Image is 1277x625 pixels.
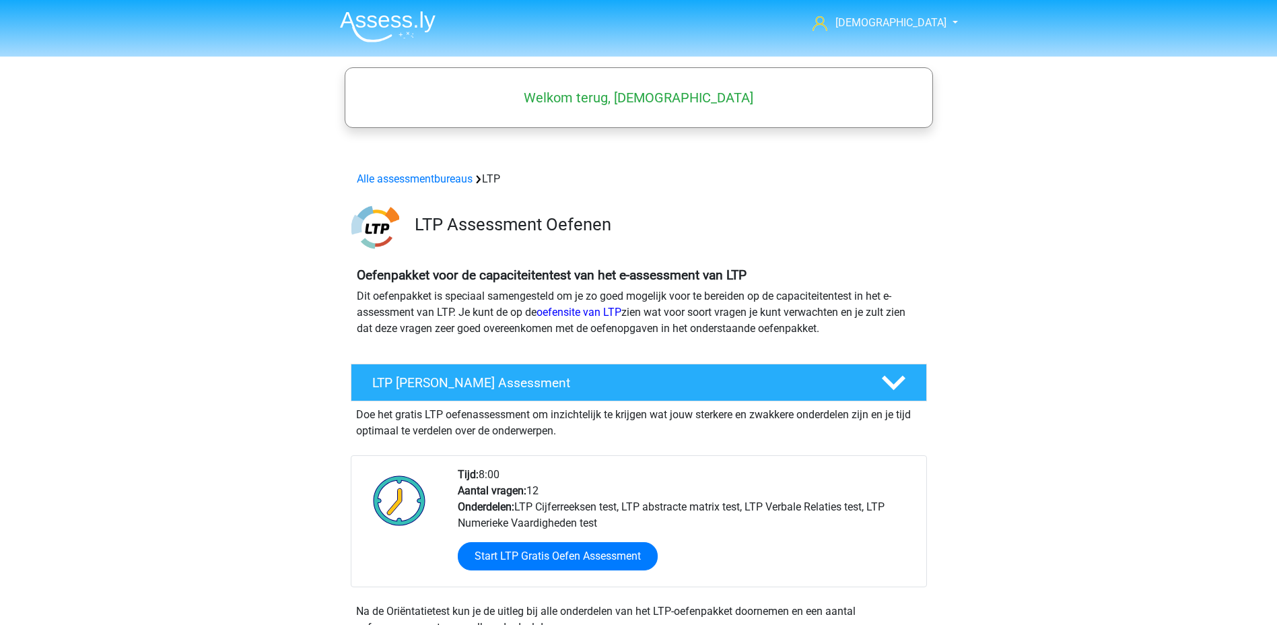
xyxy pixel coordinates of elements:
a: oefensite van LTP [537,306,621,319]
div: LTP [351,171,926,187]
img: Assessly [340,11,436,42]
p: Dit oefenpakket is speciaal samengesteld om je zo goed mogelijk voor te bereiden op de capaciteit... [357,288,921,337]
a: Start LTP Gratis Oefen Assessment [458,542,658,570]
a: LTP [PERSON_NAME] Assessment [345,364,932,401]
div: 8:00 12 LTP Cijferreeksen test, LTP abstracte matrix test, LTP Verbale Relaties test, LTP Numerie... [448,467,926,587]
b: Oefenpakket voor de capaciteitentest van het e-assessment van LTP [357,267,747,283]
a: Alle assessmentbureaus [357,172,473,185]
b: Tijd: [458,468,479,481]
span: [DEMOGRAPHIC_DATA] [835,16,946,29]
h3: LTP Assessment Oefenen [415,214,916,235]
h5: Welkom terug, [DEMOGRAPHIC_DATA] [351,90,926,106]
img: ltp.png [351,203,399,251]
img: Klok [366,467,434,534]
b: Aantal vragen: [458,484,526,497]
h4: LTP [PERSON_NAME] Assessment [372,375,860,391]
b: Onderdelen: [458,500,514,513]
div: Doe het gratis LTP oefenassessment om inzichtelijk te krijgen wat jouw sterkere en zwakkere onder... [351,401,927,439]
a: [DEMOGRAPHIC_DATA] [807,15,948,31]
